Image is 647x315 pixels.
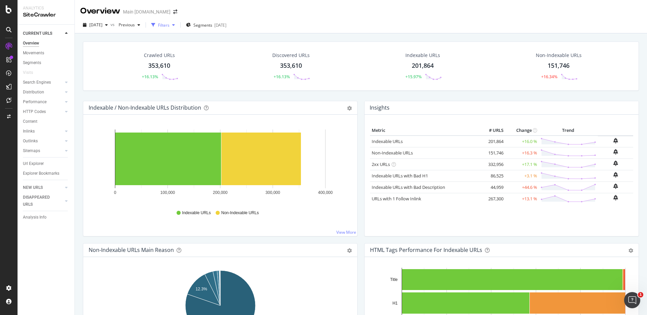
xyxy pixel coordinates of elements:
span: Non-Indexable URLs [221,210,258,216]
div: Main [DOMAIN_NAME] [123,8,171,15]
span: Indexable URLs [182,210,211,216]
iframe: Intercom live chat [624,292,640,308]
div: Analytics [23,5,69,11]
a: Segments [23,59,70,66]
a: Movements [23,50,70,57]
div: Overview [23,40,39,47]
text: Title [390,277,398,282]
div: Non-Indexable URLs [536,52,582,59]
a: Explorer Bookmarks [23,170,70,177]
span: vs [111,22,116,27]
div: Segments [23,59,41,66]
text: 300,000 [266,190,280,195]
div: Explorer Bookmarks [23,170,59,177]
a: CURRENT URLS [23,30,63,37]
div: 201,864 [412,61,434,70]
div: bell-plus [613,195,618,200]
a: Visits [23,69,40,76]
td: 151,746 [478,147,505,159]
div: Crawled URLs [144,52,175,59]
th: Trend [539,125,598,136]
td: 201,864 [478,136,505,147]
a: Analysis Info [23,214,70,221]
button: Filters [149,20,178,30]
text: 200,000 [213,190,228,195]
div: NEW URLS [23,184,43,191]
div: arrow-right-arrow-left [173,9,177,14]
button: Segments[DATE] [183,20,229,30]
a: Inlinks [23,128,63,135]
td: 267,300 [478,193,505,204]
div: Filters [158,22,170,28]
div: gear [347,106,352,111]
div: Inlinks [23,128,35,135]
text: H1 [393,301,398,306]
a: Search Engines [23,79,63,86]
div: gear [628,248,633,253]
div: HTML Tags Performance for Indexable URLs [370,247,482,253]
a: Outlinks [23,138,63,145]
div: Overview [80,5,120,17]
a: Distribution [23,89,63,96]
h4: Insights [370,103,390,112]
button: Previous [116,20,143,30]
a: Performance [23,98,63,106]
span: Segments [193,22,212,28]
th: Change [505,125,539,136]
button: [DATE] [80,20,111,30]
div: Performance [23,98,47,106]
div: bell-plus [613,161,618,166]
td: +44.6 % [505,181,539,193]
div: Analysis Info [23,214,47,221]
div: Sitemaps [23,147,40,154]
div: Indexable URLs [405,52,440,59]
div: bell-plus [613,172,618,177]
a: Indexable URLs [372,138,403,144]
div: +16.34% [541,74,557,80]
div: 353,610 [280,61,302,70]
div: 353,610 [148,61,170,70]
text: 0 [114,190,116,195]
div: Distribution [23,89,44,96]
th: Metric [370,125,478,136]
a: Sitemaps [23,147,63,154]
a: Overview [23,40,70,47]
a: Url Explorer [23,160,70,167]
div: SiteCrawler [23,11,69,19]
div: bell-plus [613,149,618,154]
div: bell-plus [613,138,618,143]
span: 2025 Oct. 5th [89,22,102,28]
div: +16.13% [142,74,158,80]
div: Content [23,118,37,125]
div: Non-Indexable URLs Main Reason [89,247,174,253]
span: 1 [638,292,643,297]
td: +13.1 % [505,193,539,204]
td: 44,959 [478,181,505,193]
a: 2xx URLs [372,161,390,167]
div: Discovered URLs [272,52,310,59]
a: Indexable URLs with Bad Description [372,184,445,190]
a: NEW URLS [23,184,63,191]
svg: A chart. [89,125,352,204]
td: 332,956 [478,159,505,170]
div: gear [347,248,352,253]
th: # URLS [478,125,505,136]
div: HTTP Codes [23,108,46,115]
text: 100,000 [160,190,175,195]
div: bell-plus [613,183,618,189]
a: HTTP Codes [23,108,63,115]
text: 12.3% [196,287,207,291]
a: Indexable URLs with Bad H1 [372,173,428,179]
a: URLs with 1 Follow Inlink [372,196,421,202]
div: DISAPPEARED URLS [23,194,57,208]
a: Content [23,118,70,125]
text: 400,000 [318,190,333,195]
a: Non-Indexable URLs [372,150,413,156]
div: CURRENT URLS [23,30,52,37]
td: +16.3 % [505,147,539,159]
span: Previous [116,22,135,28]
div: +16.13% [274,74,290,80]
td: +16.0 % [505,136,539,147]
a: DISAPPEARED URLS [23,194,63,208]
div: Indexable / Non-Indexable URLs Distribution [89,104,201,111]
